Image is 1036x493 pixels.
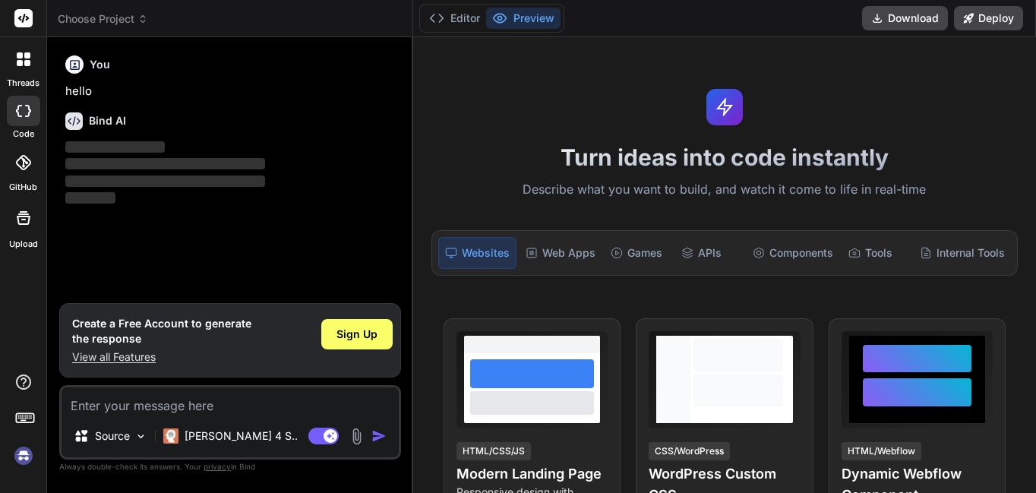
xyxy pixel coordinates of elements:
[747,237,839,269] div: Components
[95,428,130,444] p: Source
[9,238,38,251] label: Upload
[605,237,673,269] div: Games
[11,443,36,469] img: signin
[422,180,1027,200] p: Describe what you want to build, and watch it come to life in real-time
[456,463,608,485] h4: Modern Landing Page
[438,237,516,269] div: Websites
[59,460,401,474] p: Always double-check its answers. Your in Bind
[348,428,365,445] img: attachment
[842,442,921,460] div: HTML/Webflow
[134,430,147,443] img: Pick Models
[58,11,148,27] span: Choose Project
[9,181,37,194] label: GitHub
[65,83,398,100] p: hello
[65,175,265,187] span: ‌
[675,237,744,269] div: APIs
[185,428,298,444] p: [PERSON_NAME] 4 S..
[65,141,165,153] span: ‌
[89,113,126,128] h6: Bind AI
[486,8,561,29] button: Preview
[7,77,39,90] label: threads
[914,237,1011,269] div: Internal Tools
[423,8,486,29] button: Editor
[422,144,1027,171] h1: Turn ideas into code instantly
[72,316,251,346] h1: Create a Free Account to generate the response
[954,6,1023,30] button: Deploy
[90,57,110,72] h6: You
[65,192,115,204] span: ‌
[72,349,251,365] p: View all Features
[13,128,34,141] label: code
[204,462,231,471] span: privacy
[520,237,602,269] div: Web Apps
[649,442,730,460] div: CSS/WordPress
[336,327,377,342] span: Sign Up
[842,237,911,269] div: Tools
[456,442,531,460] div: HTML/CSS/JS
[371,428,387,444] img: icon
[862,6,948,30] button: Download
[65,158,265,169] span: ‌
[163,428,178,444] img: Claude 4 Sonnet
